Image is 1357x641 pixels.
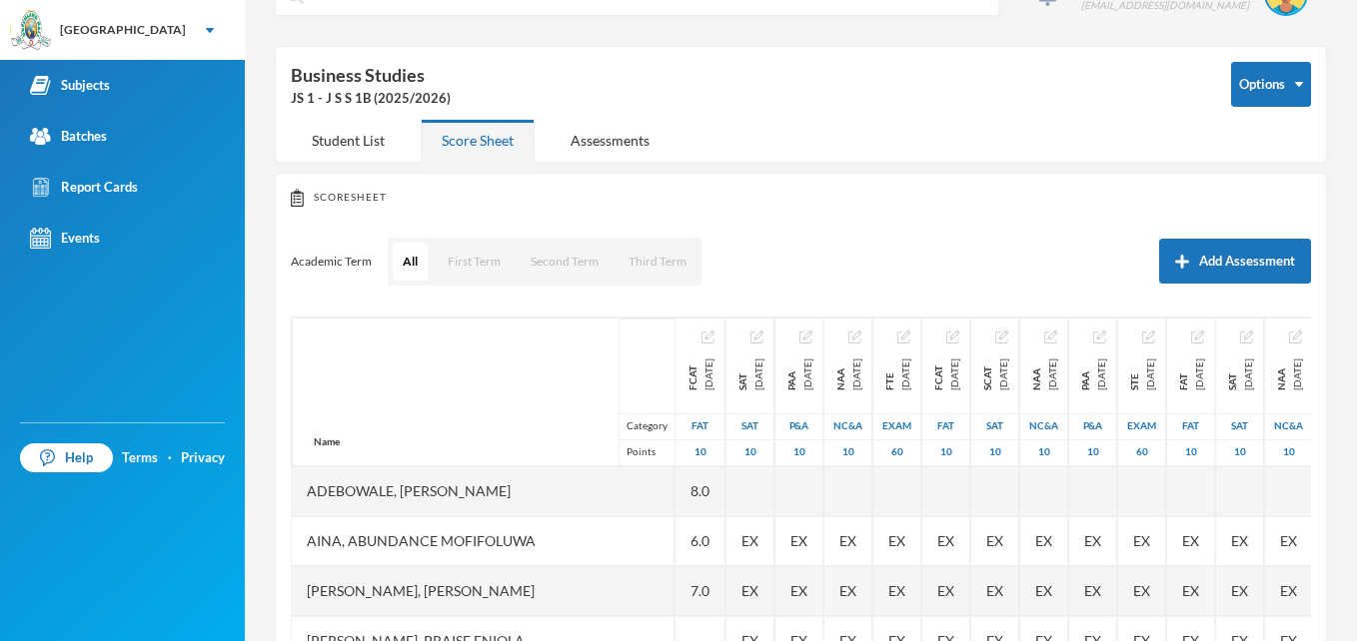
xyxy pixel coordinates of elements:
span: PAA [1077,358,1093,390]
button: All [393,243,428,281]
div: [GEOGRAPHIC_DATA] [60,21,186,39]
div: Score Sheet [421,119,535,162]
span: PAA [783,358,799,390]
div: Notecheck And Attendance [1265,413,1312,439]
img: edit [1044,330,1057,343]
span: Student Exempted. [839,530,856,551]
span: SCAT [979,358,995,390]
span: Student Exempted. [1280,530,1297,551]
span: Student Exempted. [1035,530,1052,551]
span: Student Exempted. [888,580,905,601]
span: NAA [1028,358,1044,390]
button: Edit Assessment [1142,328,1155,344]
div: Second Assessment Test [726,413,773,439]
div: Project And Assignment [1077,358,1109,390]
div: Adebowale, [PERSON_NAME] [292,466,675,516]
span: STE [1126,358,1142,390]
span: Student Exempted. [1084,530,1101,551]
div: Student List [291,119,406,162]
div: Scoresheet [291,189,1311,207]
span: Student Exempted. [1035,580,1052,601]
img: edit [1093,330,1106,343]
span: Student Exempted. [1133,580,1150,601]
div: First Assessment Test [1167,413,1214,439]
span: Student Exempted. [839,580,856,601]
button: Edit Assessment [1191,328,1204,344]
button: Edit Assessment [1044,328,1057,344]
div: 6.0 [676,516,725,566]
div: First term exam [881,358,913,390]
div: 10 [1265,439,1312,465]
div: Assessments [550,119,671,162]
div: 10 [775,439,822,465]
span: Student Exempted. [1084,580,1101,601]
div: 8.0 [676,466,725,516]
div: Second Assessment Test [971,413,1018,439]
div: 10 [1020,439,1067,465]
div: Examination [873,413,920,439]
span: NAA [1273,358,1289,390]
button: Add Assessment [1159,239,1311,284]
div: Second Assessment Test [1224,358,1256,390]
div: Project and assignment [783,358,815,390]
span: Student Exempted. [790,530,807,551]
span: Student Exempted. [1133,530,1150,551]
img: edit [1240,330,1253,343]
div: First Assessment Test [922,413,969,439]
img: logo [11,11,51,51]
div: Examination [1118,413,1165,439]
span: Student Exempted. [1182,580,1199,601]
img: edit [1142,330,1155,343]
img: edit [1289,330,1302,343]
span: Student Exempted. [888,530,905,551]
span: Student Exempted. [937,530,954,551]
div: 60 [873,439,920,465]
div: Category [619,413,675,439]
button: First Term [438,243,511,281]
div: Notecheck And Attendance [1020,413,1067,439]
div: Report Cards [30,177,138,198]
div: Second Assessment Test [1216,413,1263,439]
div: 10 [1069,439,1116,465]
span: Student Exempted. [741,530,758,551]
div: Note Check And Attendance [1028,358,1060,390]
span: NAA [832,358,848,390]
span: FCAT [684,358,700,390]
img: edit [701,330,714,343]
a: Terms [122,448,158,468]
img: edit [995,330,1008,343]
div: 60 [1118,439,1165,465]
button: Edit Assessment [946,328,959,344]
a: Help [20,443,113,473]
span: FTE [881,358,897,390]
span: Student Exempted. [741,580,758,601]
div: 10 [922,439,969,465]
div: 7.0 [676,566,725,616]
img: edit [799,330,812,343]
div: Notecheck And Attendance [1273,358,1305,390]
button: Edit Assessment [1289,328,1302,344]
div: Note check and attendance [832,358,864,390]
div: JS 1 - J S S 1B (2025/2026) [291,89,1201,109]
div: Batches [30,126,107,147]
p: Academic Term [291,254,372,270]
button: Edit Assessment [848,328,861,344]
div: · [168,448,172,468]
div: 10 [824,439,871,465]
div: Examination [1126,358,1158,390]
div: 10 [676,439,724,465]
button: Edit Assessment [1093,328,1106,344]
div: [PERSON_NAME], [PERSON_NAME] [292,566,675,616]
div: First Assessment Test [1175,358,1207,390]
img: edit [848,330,861,343]
button: Edit Assessment [995,328,1008,344]
img: edit [946,330,959,343]
button: Edit Assessment [897,328,910,344]
div: Notecheck And Attendance [824,413,871,439]
div: 10 [1216,439,1263,465]
button: Edit Assessment [750,328,763,344]
img: edit [1191,330,1204,343]
span: Student Exempted. [986,580,1003,601]
button: Options [1231,62,1311,107]
span: Student Exempted. [986,530,1003,551]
